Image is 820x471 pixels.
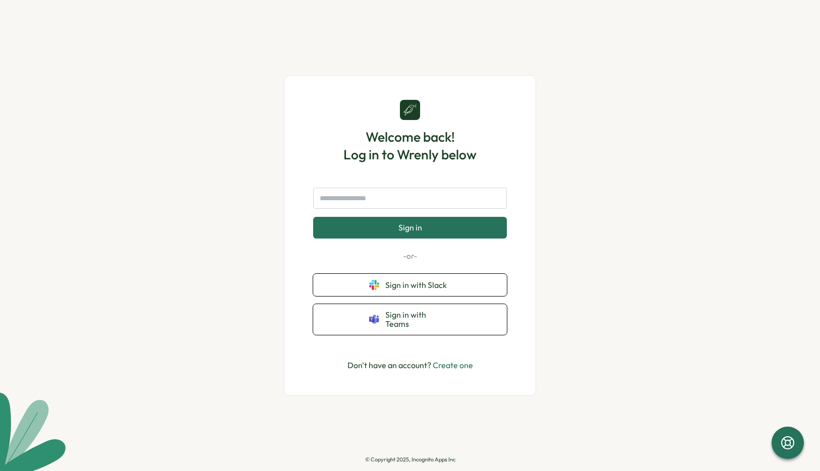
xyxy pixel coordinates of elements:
[385,280,451,289] span: Sign in with Slack
[313,251,507,262] p: -or-
[365,456,455,463] p: © Copyright 2025, Incognito Apps Inc
[398,223,422,232] span: Sign in
[343,128,477,163] h1: Welcome back! Log in to Wrenly below
[313,304,507,335] button: Sign in with Teams
[313,217,507,238] button: Sign in
[433,360,473,370] a: Create one
[347,359,473,372] p: Don't have an account?
[385,310,451,329] span: Sign in with Teams
[313,274,507,296] button: Sign in with Slack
